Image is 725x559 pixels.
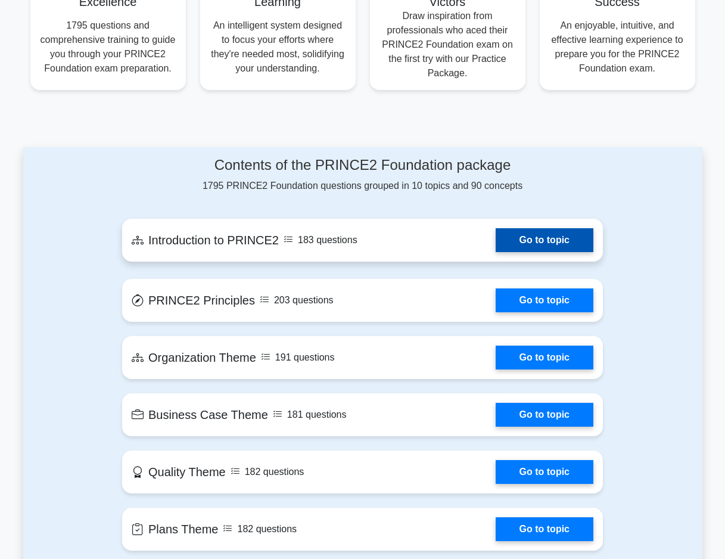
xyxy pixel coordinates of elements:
[496,403,593,427] a: Go to topic
[122,157,603,174] h4: Contents of the PRINCE2 Foundation package
[122,157,603,193] div: 1795 PRINCE2 Foundation questions grouped in 10 topics and 90 concepts
[379,9,516,80] p: Draw inspiration from professionals who aced their PRINCE2 Foundation exam on the first try with ...
[496,228,593,252] a: Go to topic
[496,460,593,484] a: Go to topic
[210,18,346,76] p: An intelligent system designed to focus your efforts where they're needed most, solidifying your ...
[549,18,686,76] p: An enjoyable, intuitive, and effective learning experience to prepare you for the PRINCE2 Foundat...
[496,517,593,541] a: Go to topic
[496,288,593,312] a: Go to topic
[40,18,176,76] p: 1795 questions and comprehensive training to guide you through your PRINCE2 Foundation exam prepa...
[496,346,593,369] a: Go to topic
